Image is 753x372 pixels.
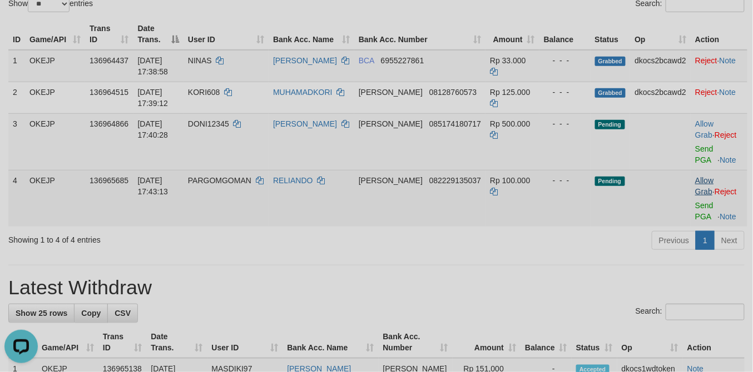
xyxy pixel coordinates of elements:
span: [DATE] 17:39:12 [138,88,169,108]
a: Previous [652,231,696,250]
span: PARGOMGOMAN [188,176,251,185]
td: 1 [8,50,25,82]
div: - - - [544,55,586,66]
a: Reject [715,187,737,196]
a: Note [720,155,737,164]
a: CSV [107,304,138,323]
span: Rp 100.000 [490,176,530,185]
span: · [695,119,715,139]
th: Status [591,18,631,50]
a: Note [720,88,736,97]
td: dkocs2bcawd2 [630,50,691,82]
a: [PERSON_NAME] [273,119,337,128]
th: Op: activate to sort column ascending [617,326,683,358]
span: Pending [595,177,625,186]
td: OKEJP [25,170,85,227]
td: · [691,50,747,82]
td: · [691,82,747,113]
th: Action [683,326,745,358]
td: OKEJP [25,82,85,113]
a: RELIANDO [273,176,313,185]
div: - - - [544,175,586,186]
a: Reject [695,88,717,97]
span: CSV [115,309,131,318]
a: 1 [696,231,715,250]
span: [PERSON_NAME] [359,119,423,128]
span: Grabbed [595,88,626,98]
th: Status: activate to sort column ascending [572,326,617,358]
input: Search: [666,304,745,320]
span: [PERSON_NAME] [359,176,423,185]
th: Bank Acc. Number: activate to sort column ascending [354,18,486,50]
th: Bank Acc. Number: activate to sort column ascending [379,326,453,358]
th: Date Trans.: activate to sort column ascending [146,326,207,358]
td: 2 [8,82,25,113]
th: Amount: activate to sort column ascending [486,18,539,50]
td: 4 [8,170,25,227]
a: Allow Grab [695,176,714,196]
th: Game/API: activate to sort column ascending [25,18,85,50]
th: User ID: activate to sort column ascending [184,18,269,50]
span: [DATE] 17:38:58 [138,56,169,76]
a: Note [720,212,737,221]
th: Balance [539,18,591,50]
a: Copy [74,304,108,323]
span: Copy 6955227861 to clipboard [381,56,424,65]
th: Balance: activate to sort column ascending [521,326,572,358]
span: Show 25 rows [16,309,67,318]
td: 3 [8,113,25,170]
span: KORI608 [188,88,220,97]
th: Amount: activate to sort column ascending [453,326,521,358]
button: Open LiveChat chat widget [4,4,38,38]
span: Pending [595,120,625,129]
span: 136964866 [90,119,128,128]
th: Trans ID: activate to sort column ascending [98,326,147,358]
th: Game/API: activate to sort column ascending [37,326,98,358]
span: Copy 082229135037 to clipboard [429,176,481,185]
a: Send PGA [695,201,714,221]
th: User ID: activate to sort column ascending [207,326,283,358]
th: Action [691,18,747,50]
span: [PERSON_NAME] [359,88,423,97]
span: [DATE] 17:43:13 [138,176,169,196]
a: Show 25 rows [8,304,75,323]
td: · [691,170,747,227]
span: [DATE] 17:40:28 [138,119,169,139]
span: Copy 08128760573 to clipboard [429,88,477,97]
span: 136964515 [90,88,128,97]
td: OKEJP [25,113,85,170]
th: ID [8,18,25,50]
th: Date Trans.: activate to sort column descending [133,18,184,50]
th: Bank Acc. Name: activate to sort column ascending [283,326,378,358]
span: BCA [359,56,374,65]
td: · [691,113,747,170]
h1: Latest Withdraw [8,277,745,299]
a: Reject [715,130,737,139]
span: · [695,176,715,196]
div: - - - [544,118,586,129]
a: Allow Grab [695,119,714,139]
a: [PERSON_NAME] [273,56,337,65]
span: Rp 33.000 [490,56,526,65]
div: Showing 1 to 4 of 4 entries [8,230,305,245]
div: - - - [544,87,586,98]
label: Search: [636,304,745,320]
th: Bank Acc. Name: activate to sort column ascending [269,18,354,50]
th: Trans ID: activate to sort column ascending [85,18,133,50]
a: Send PGA [695,144,714,164]
a: MUHAMADKORI [273,88,333,97]
span: Rp 500.000 [490,119,530,128]
span: Copy [81,309,101,318]
a: Note [720,56,736,65]
th: Op: activate to sort column ascending [630,18,691,50]
span: 136965685 [90,176,128,185]
span: Grabbed [595,57,626,66]
span: 136964437 [90,56,128,65]
span: Rp 125.000 [490,88,530,97]
span: Copy 085174180717 to clipboard [429,119,481,128]
td: OKEJP [25,50,85,82]
a: Next [714,231,745,250]
span: NINAS [188,56,212,65]
td: dkocs2bcawd2 [630,82,691,113]
a: Reject [695,56,717,65]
